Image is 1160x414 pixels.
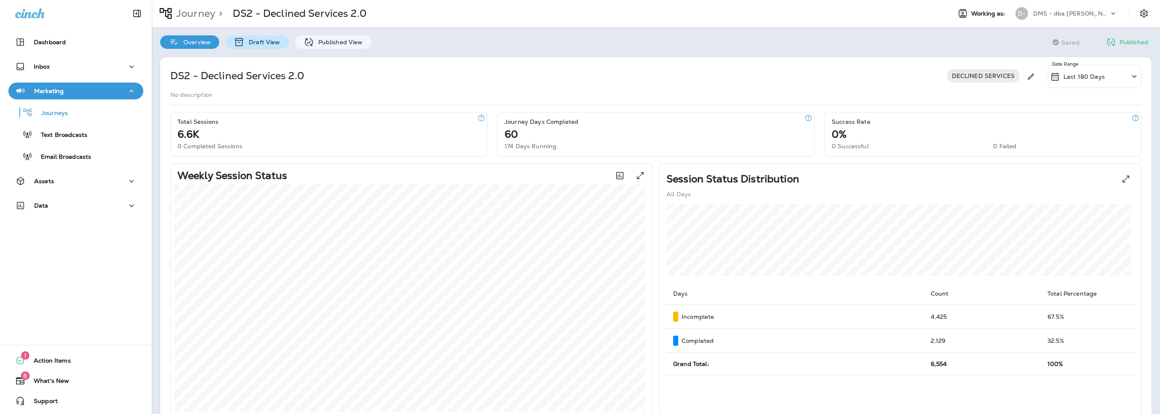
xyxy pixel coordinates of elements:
p: Incomplete [682,313,714,320]
span: Working as: [971,10,1007,17]
button: 8What's New [8,372,143,389]
p: Total Sessions [177,118,218,125]
span: Grand Total: [673,360,709,368]
button: 1Action Items [8,352,143,369]
span: 6,554 [931,360,947,368]
th: Total Percentage [1041,283,1134,305]
p: DS2 - Declined Services 2.0 [170,69,304,83]
span: What's New [25,377,69,387]
p: Inbox [34,63,50,70]
p: Last 180 Days [1063,73,1105,80]
td: 2,129 [924,329,1041,353]
span: Support [25,398,58,408]
p: Success Rate [832,118,870,125]
button: Email Broadcasts [8,147,143,165]
p: Dashboard [34,39,66,45]
p: All Days [666,191,691,198]
button: Collapse Sidebar [125,5,149,22]
p: Journey [173,7,215,20]
th: Count [924,283,1041,305]
div: D- [1015,7,1028,20]
p: 0 Completed Sessions [177,143,242,150]
p: Marketing [34,88,64,94]
p: Journeys [33,110,68,118]
span: Saved [1061,39,1079,46]
p: Weekly Session Status [177,172,287,179]
span: 1 [21,351,30,360]
p: Overview [179,39,211,45]
td: 32.5 % [1041,329,1134,353]
p: Assets [34,178,54,184]
p: DMS - dba [PERSON_NAME] [1033,10,1109,17]
button: Data [8,197,143,214]
button: View graph expanded to full screen [632,167,649,184]
span: 8 [21,371,30,380]
button: Toggle between session count and session percentage [611,167,628,184]
p: Completed [682,337,714,344]
span: Action Items [25,357,71,367]
button: View Pie expanded to full screen [1117,171,1134,187]
p: Published [1120,39,1148,45]
p: 0 Successful [832,143,869,150]
p: Email Broadcasts [32,153,91,161]
p: Published View [314,39,363,45]
button: Journeys [8,104,143,121]
button: Assets [8,173,143,190]
p: 6.6K [177,131,199,138]
p: Date Range [1052,61,1079,67]
p: No description [170,91,212,98]
p: Session Status Distribution [666,176,799,182]
th: Days [666,283,924,305]
button: Text Broadcasts [8,126,143,143]
p: Text Broadcasts [32,131,87,139]
span: 100% [1047,360,1063,368]
p: Data [34,202,48,209]
span: DECLINED SERVICES [947,72,1020,79]
p: Draft View [244,39,280,45]
p: 60 [505,131,518,138]
p: 0 Failed [993,143,1016,150]
button: Inbox [8,58,143,75]
div: Edit [1023,65,1039,88]
p: 174 Days Running [505,143,556,150]
td: 67.5 % [1041,305,1134,329]
p: Journey Days Completed [505,118,578,125]
button: Support [8,393,143,409]
p: DS2 - Declined Services 2.0 [233,7,367,20]
button: Settings [1136,6,1152,21]
p: 0% [832,131,846,138]
td: 4,425 [924,305,1041,329]
button: Marketing [8,83,143,99]
button: Dashboard [8,34,143,51]
p: > [215,7,223,20]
